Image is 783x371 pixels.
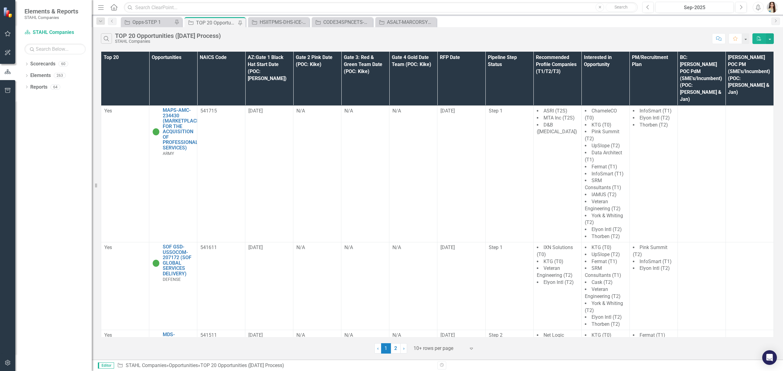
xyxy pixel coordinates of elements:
span: Cask (T2) [592,279,613,285]
div: » » [117,362,433,369]
span: KTG (T0) [592,122,611,128]
td: Double-Click to Edit Right Click for Context Menu [149,242,197,330]
a: Opps-STEP 1 [122,18,173,26]
td: Double-Click to Edit [245,242,293,330]
span: Step 1 [489,108,503,114]
div: 263 [54,73,66,78]
div: 60 [58,61,68,67]
td: Double-Click to Edit [677,105,725,242]
td: Double-Click to Edit [197,105,245,242]
div: N/A [296,332,338,339]
span: 1 [381,343,391,354]
td: Double-Click to Edit [629,242,677,330]
span: Elements & Reports [24,8,78,15]
div: Sep-2025 [658,4,732,11]
span: ChameleCO (T0) [585,108,617,121]
span: Thorben (T2) [592,321,620,327]
div: Opps-STEP 1 [132,18,173,26]
div: N/A [344,108,386,115]
td: Double-Click to Edit [725,105,774,242]
div: N/A [344,244,386,251]
span: Veteran Engineering (T2) [585,286,621,299]
span: [DATE] [440,244,455,250]
span: ARMY [163,151,174,156]
span: York & Whiting (T2) [585,300,623,313]
span: [DATE] [248,244,263,250]
span: Elyon Intl (T2) [544,279,574,285]
div: STAHL Companies [115,39,221,44]
a: Opportunities [169,362,198,368]
span: UpSlope (T2) [592,252,620,257]
button: Sep-2025 [655,2,734,13]
span: ASRI (T2S) [544,108,567,114]
span: › [403,345,405,351]
div: HSIITPMS-DHS-ICE-225536 (HOMELAND SECURITY INVESTIGATIONS INFORMATION TECHNOLOGY PROGRAM MANAGEME... [260,18,308,26]
span: Yes [104,332,112,338]
span: 541611 [200,244,217,250]
div: N/A [392,332,434,339]
input: Search ClearPoint... [124,2,638,13]
span: Yes [104,244,112,250]
span: InfoSmart (T1) [640,108,672,114]
span: [DATE] [440,108,455,114]
td: Double-Click to Edit [533,242,581,330]
td: Double-Click to Edit Right Click for Context Menu [149,105,197,242]
td: Double-Click to Edit [341,242,389,330]
td: Double-Click to Edit [389,242,437,330]
span: Pink Summit (T2) [585,129,619,141]
span: KTG (T0) [592,332,611,338]
td: Double-Click to Edit [725,242,774,330]
div: TOP 20 Opportunities ([DATE] Process) [200,362,284,368]
img: Active [152,128,160,135]
td: Double-Click to Edit [389,105,437,242]
td: Double-Click to Edit [245,105,293,242]
td: Double-Click to Edit [629,105,677,242]
small: STAHL Companies [24,15,78,20]
span: IXN Solutions (T0) [537,244,573,257]
span: ‹ [377,345,379,351]
span: Fermat (T1) [592,259,617,264]
td: Double-Click to Edit [677,242,725,330]
span: Veteran Engineering (T2) [537,265,573,278]
span: Editor [98,362,114,369]
a: Reports [30,84,47,91]
span: IAMUS (T2) [592,192,617,197]
span: Step 1 [489,244,503,250]
span: Data Architect (T1) [585,150,622,163]
span: Pink Summit (T2) [633,244,667,257]
span: [DATE] [248,332,263,338]
div: 64 [50,84,60,90]
img: ClearPoint Strategy [3,7,14,18]
td: Double-Click to Edit [581,105,629,242]
span: InfoSmart (T1) [592,171,624,177]
td: Double-Click to Edit [485,242,533,330]
span: KTG (T0) [544,259,563,264]
img: Active [152,259,160,267]
a: Elements [30,72,51,79]
td: Double-Click to Edit [437,105,485,242]
span: York & Whiting (T2) [585,213,623,226]
div: TOP 20 Opportunities ([DATE] Process) [115,32,221,39]
a: STAHL Companies [24,29,86,36]
td: Double-Click to Edit [485,105,533,242]
div: CODE34SPNCETS-NAVSEA-245700: CODE 34 SERVICES PROCUREMENT NUWCDIVNPT COMMUNICATIONS ENGINEERING T... [323,18,371,26]
a: CODE34SPNCETS-NAVSEA-245700: CODE 34 SERVICES PROCUREMENT NUWCDIVNPT COMMUNICATIONS ENGINEERING T... [313,18,371,26]
a: 2 [391,343,401,354]
span: [DATE] [440,332,455,338]
a: Scorecards [30,61,55,68]
span: MTA Inc (T2S) [544,115,575,121]
span: Thorben (T2) [640,122,668,128]
span: Elyon Intl (T2) [592,314,622,320]
span: 541511 [200,332,217,338]
div: ASALT-MARCORSYSCOM-SEAPORT-254866 (ADVANCED SMALL ARMS LETHALITY TRAINER ASALT TRAINING SERVICES ... [387,18,435,26]
span: Elyon Intl (T2) [640,265,670,271]
div: TOP 20 Opportunities ([DATE] Process) [196,19,236,27]
input: Search Below... [24,44,86,54]
td: Double-Click to Edit [341,105,389,242]
div: Open Intercom Messenger [762,350,777,365]
a: STAHL Companies [126,362,166,368]
div: N/A [344,332,386,339]
span: Elyon Intl (T2) [640,115,670,121]
img: Janieva Castro [767,2,778,13]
